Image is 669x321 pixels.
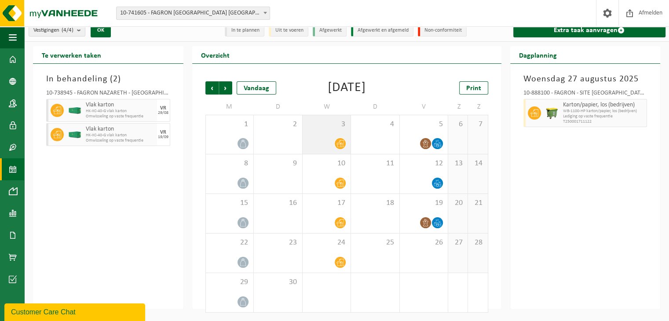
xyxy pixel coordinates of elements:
[472,198,483,208] span: 21
[219,81,232,95] span: Volgende
[269,25,308,36] li: Uit te voeren
[86,114,155,119] span: Omwisseling op vaste frequentie
[513,23,666,37] a: Extra taak aanvragen
[418,25,467,36] li: Non-conformiteit
[453,198,463,208] span: 20
[160,106,166,111] div: VR
[86,102,155,109] span: Vlak karton
[116,7,270,20] span: 10-741605 - FAGRON BELGIUM NV - NAZARETH
[33,46,110,63] h2: Te verwerken taken
[328,81,366,95] div: [DATE]
[4,302,147,321] iframe: chat widget
[205,81,219,95] span: Vorige
[468,99,488,115] td: Z
[472,159,483,168] span: 14
[510,46,566,63] h2: Dagplanning
[62,27,73,33] count: (4/4)
[117,7,270,19] span: 10-741605 - FAGRON BELGIUM NV - NAZARETH
[563,114,645,119] span: Lediging op vaste frequentie
[158,135,168,139] div: 19/09
[563,109,645,114] span: WB-1100-HP karton/papier, los (bedrijven)
[472,238,483,248] span: 28
[237,81,276,95] div: Vandaag
[46,90,170,99] div: 10-738945 - FAGRON NAZARETH - [GEOGRAPHIC_DATA]
[472,120,483,129] span: 7
[400,99,449,115] td: V
[46,73,170,86] h3: In behandeling ( )
[355,238,395,248] span: 25
[523,90,647,99] div: 10-888100 - FAGRON - SITE [GEOGRAPHIC_DATA] - [GEOGRAPHIC_DATA]
[258,277,298,287] span: 30
[225,25,264,36] li: In te plannen
[258,198,298,208] span: 16
[563,119,645,124] span: T250001711122
[307,238,347,248] span: 24
[205,99,254,115] td: M
[453,120,463,129] span: 6
[459,81,488,95] a: Print
[33,24,73,37] span: Vestigingen
[355,198,395,208] span: 18
[158,111,168,115] div: 29/08
[404,198,444,208] span: 19
[68,107,81,114] img: HK-XC-40-GN-00
[563,102,645,109] span: Karton/papier, los (bedrijven)
[254,99,303,115] td: D
[351,25,413,36] li: Afgewerkt en afgemeld
[113,75,118,84] span: 2
[523,73,647,86] h3: Woensdag 27 augustus 2025
[258,159,298,168] span: 9
[91,23,111,37] button: OK
[210,198,249,208] span: 15
[210,120,249,129] span: 1
[448,99,468,115] td: Z
[404,120,444,129] span: 5
[86,126,155,133] span: Vlak karton
[86,133,155,138] span: HK-XC-40-G vlak karton
[258,238,298,248] span: 23
[210,159,249,168] span: 8
[404,159,444,168] span: 12
[68,131,81,138] img: HK-XC-40-GN-00
[313,25,347,36] li: Afgewerkt
[160,130,166,135] div: VR
[453,159,463,168] span: 13
[404,238,444,248] span: 26
[210,277,249,287] span: 29
[355,120,395,129] span: 4
[86,138,155,143] span: Omwisseling op vaste frequentie
[307,159,347,168] span: 10
[192,46,238,63] h2: Overzicht
[545,106,559,120] img: WB-1100-HPE-GN-50
[307,120,347,129] span: 3
[355,159,395,168] span: 11
[303,99,351,115] td: W
[351,99,400,115] td: D
[307,198,347,208] span: 17
[453,238,463,248] span: 27
[466,85,481,92] span: Print
[210,238,249,248] span: 22
[258,120,298,129] span: 2
[86,109,155,114] span: HK-XC-40-G vlak karton
[29,23,85,36] button: Vestigingen(4/4)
